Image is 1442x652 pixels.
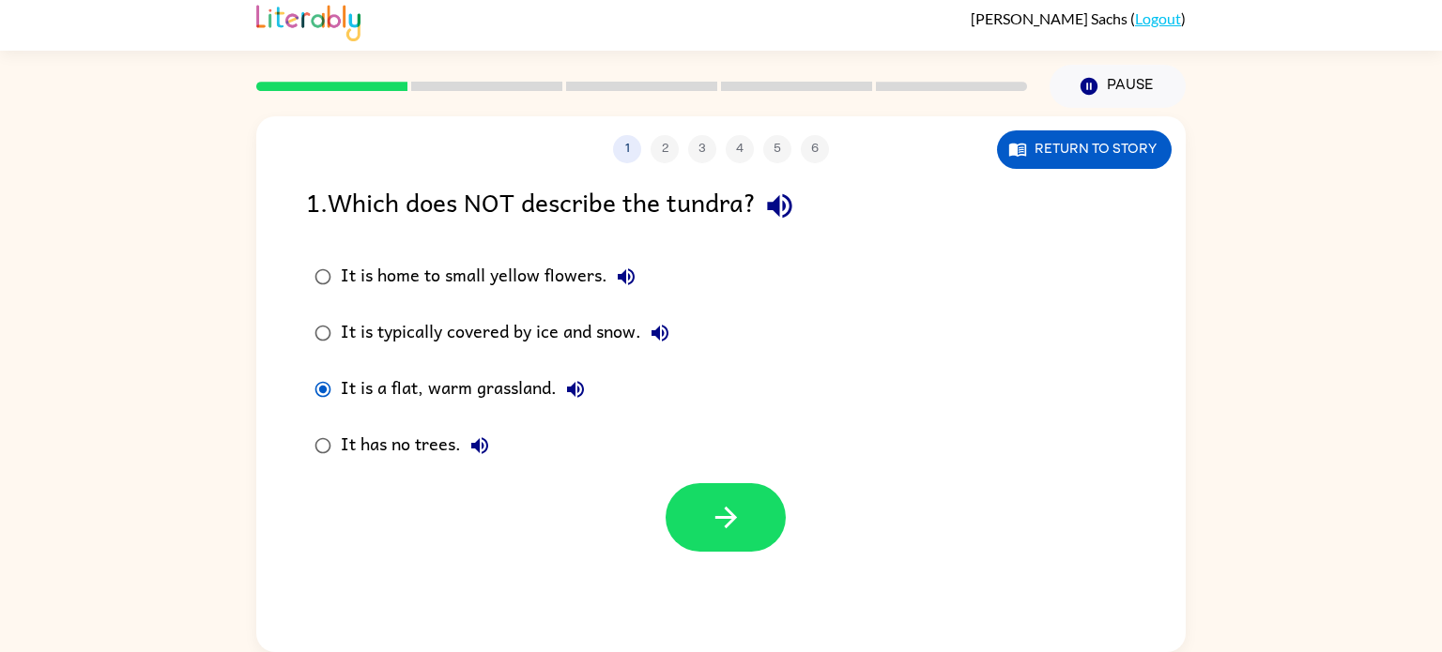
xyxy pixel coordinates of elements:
[557,371,594,408] button: It is a flat, warm grassland.
[341,371,594,408] div: It is a flat, warm grassland.
[306,182,1136,230] div: 1 . Which does NOT describe the tundra?
[341,314,679,352] div: It is typically covered by ice and snow.
[607,258,645,296] button: It is home to small yellow flowers.
[1135,9,1181,27] a: Logout
[613,135,641,163] button: 1
[641,314,679,352] button: It is typically covered by ice and snow.
[971,9,1130,27] span: [PERSON_NAME] Sachs
[997,130,1172,169] button: Return to story
[341,427,499,464] div: It has no trees.
[341,258,645,296] div: It is home to small yellow flowers.
[971,9,1186,27] div: ( )
[461,427,499,464] button: It has no trees.
[1050,65,1186,108] button: Pause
